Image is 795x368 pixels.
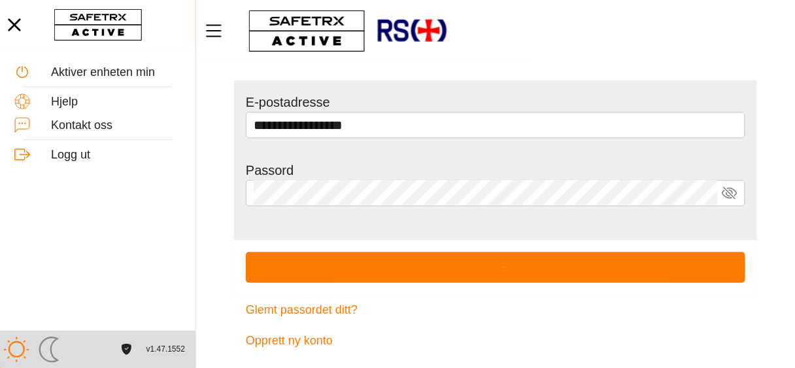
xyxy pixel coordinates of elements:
font: Logg ut [51,148,90,161]
img: RescueLogo.png [376,10,448,52]
img: Help.svg [14,94,30,109]
button: v1.47.1552 [139,339,193,360]
font: E-postadresse [246,95,330,109]
a: Glemt passordet ditt? [246,295,745,325]
img: ModeDark.svg [36,337,62,363]
a: License Agreement [118,344,135,355]
a: Opprett ny konto [246,325,745,356]
font: v1.47.1552 [146,344,185,354]
font: Passord [246,163,294,177]
font: Glemt passordet ditt? [246,303,358,316]
font: Aktiver enheten min [51,65,155,79]
button: Meny [203,17,235,45]
img: ContactUs.svg [14,117,30,133]
font: Opprett ny konto [246,334,333,347]
img: ModeLight.svg [3,337,29,363]
font: Kontakt oss [51,119,112,132]
font: Hjelp [51,95,78,108]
